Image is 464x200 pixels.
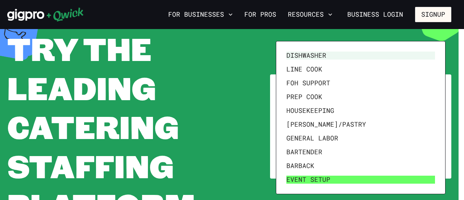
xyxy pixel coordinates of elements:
li: Prep Cook [283,90,438,104]
li: FOH Support [283,76,438,90]
li: Bartender [283,145,438,159]
li: [PERSON_NAME]/Pastry [283,118,438,131]
li: General Labor [283,131,438,145]
li: Line Cook [283,62,438,76]
li: Housekeeping [283,104,438,118]
li: Dishwasher [283,49,438,62]
li: Barback [283,159,438,173]
li: Event Setup [283,173,438,187]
